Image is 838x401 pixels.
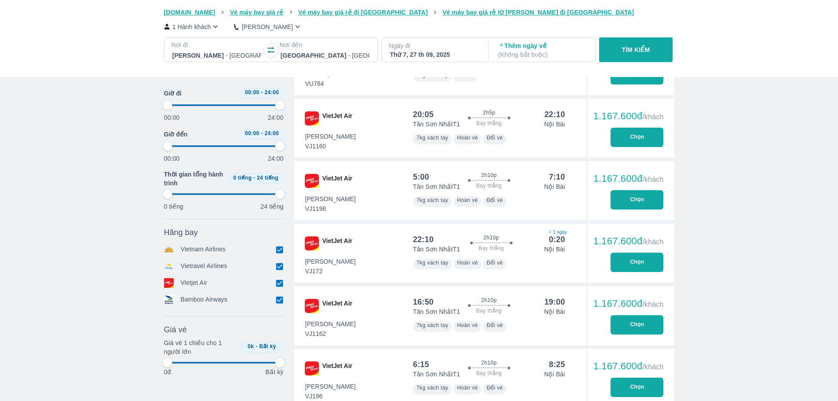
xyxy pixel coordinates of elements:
[256,343,257,349] span: -
[305,204,356,213] span: VJ1198
[487,260,503,266] span: Đổi vé
[164,202,183,211] p: 0 tiếng
[305,382,356,391] span: [PERSON_NAME]
[164,170,225,188] span: Thời gian tổng hành trình
[322,174,352,188] span: VietJet Air
[417,385,448,391] span: 7kg xách tay
[305,392,356,401] span: VJ196
[457,135,478,141] span: Hoàn vé
[413,109,434,120] div: 20:05
[172,40,262,49] p: Nơi đi
[322,361,352,375] span: VietJet Air
[248,343,254,349] span: 0k
[599,37,673,62] button: TÌM KIẾM
[181,245,226,254] p: Vietnam Airlines
[257,175,278,181] span: 24 tiếng
[305,174,319,188] img: VJ
[242,22,293,31] p: [PERSON_NAME]
[164,227,198,238] span: Hãng bay
[253,175,255,181] span: -
[164,8,674,17] nav: breadcrumb
[322,111,352,125] span: VietJet Air
[261,89,263,96] span: -
[413,245,460,254] p: Tân Sơn Nhất T1
[164,338,237,356] p: Giá vé 1 chiều cho 1 người lớn
[413,172,429,182] div: 5:00
[549,234,565,245] div: 0:20
[305,111,319,125] img: VJ
[268,154,284,163] p: 24:00
[259,343,276,349] span: Bất kỳ
[305,267,356,276] span: VJ172
[593,111,664,121] div: 1.167.600đ
[172,22,211,31] p: 1 Hành khách
[549,229,565,236] span: + 1 ngày
[164,9,216,16] span: [DOMAIN_NAME]
[305,320,356,328] span: [PERSON_NAME]
[413,234,434,245] div: 22:10
[481,359,497,366] span: 2h10p
[164,113,180,122] p: 00:00
[264,89,279,96] span: 24:00
[260,202,283,211] p: 24 tiếng
[305,361,319,375] img: VJ
[457,385,478,391] span: Hoàn vé
[417,260,448,266] span: 7kg xách tay
[544,307,565,316] p: Nội Bài
[413,359,429,370] div: 6:15
[611,315,663,335] button: Chọn
[642,176,663,183] span: /khách
[234,22,302,31] button: [PERSON_NAME]
[498,50,587,59] p: ( Không bắt buộc )
[487,322,503,328] span: Đổi vé
[305,195,356,203] span: [PERSON_NAME]
[164,368,171,376] p: 0đ
[230,9,284,16] span: Vé máy bay giá rẻ
[487,135,503,141] span: Đổi vé
[593,173,664,184] div: 1.167.600đ
[181,261,227,271] p: Vietravel Airlines
[487,385,503,391] span: Đổi vé
[544,109,565,120] div: 22:10
[642,238,663,246] span: /khách
[413,120,460,129] p: Tân Sơn Nhất T1
[611,378,663,397] button: Chọn
[483,109,495,116] span: 2h5p
[265,368,283,376] p: Bất kỳ
[264,130,279,136] span: 24:00
[305,299,319,313] img: VJ
[305,132,356,141] span: [PERSON_NAME]
[261,130,263,136] span: -
[498,41,587,59] p: Thêm ngày về
[593,236,664,246] div: 1.167.600đ
[280,40,370,49] p: Nơi đến
[611,253,663,272] button: Chọn
[481,297,497,304] span: 2h10p
[245,89,260,96] span: 00:00
[245,130,260,136] span: 00:00
[593,298,664,309] div: 1.167.600đ
[164,22,220,31] button: 1 Hành khách
[593,361,664,372] div: 1.167.600đ
[457,322,478,328] span: Hoàn vé
[544,370,565,379] p: Nội Bài
[544,182,565,191] p: Nội Bài
[233,175,252,181] span: 0 tiếng
[457,260,478,266] span: Hoàn vé
[413,307,460,316] p: Tân Sơn Nhất T1
[549,172,565,182] div: 7:10
[622,45,650,54] p: TÌM KIẾM
[322,236,352,250] span: VietJet Air
[389,41,479,50] p: Ngày đi
[544,245,565,254] p: Nội Bài
[457,197,478,203] span: Hoàn vé
[417,197,448,203] span: 7kg xách tay
[413,182,460,191] p: Tân Sơn Nhất T1
[305,257,356,266] span: [PERSON_NAME]
[443,9,634,16] span: Vé máy bay giá rẻ từ [PERSON_NAME] đi [GEOGRAPHIC_DATA]
[413,370,460,379] p: Tân Sơn Nhất T1
[483,234,499,241] span: 2h10p
[181,278,208,288] p: Vietjet Air
[549,359,565,370] div: 8:25
[390,50,479,59] div: Thứ 7, 27 th 09, 2025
